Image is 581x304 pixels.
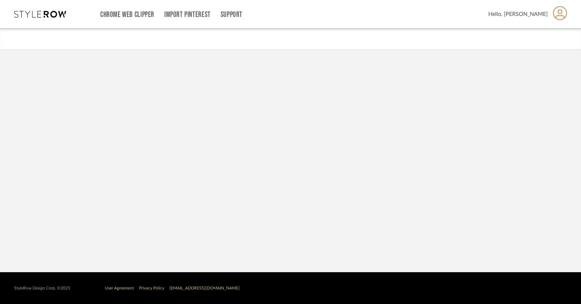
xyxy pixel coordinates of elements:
a: [EMAIL_ADDRESS][DOMAIN_NAME] [169,286,240,290]
a: User Agreement [105,286,134,290]
a: Import Pinterest [164,12,211,18]
div: StyleRow Design Corp. ©2025 [14,286,70,291]
a: Privacy Policy [139,286,164,290]
a: Chrome Web Clipper [100,12,154,18]
a: Support [221,12,242,18]
span: Hello, [PERSON_NAME] [488,10,548,18]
